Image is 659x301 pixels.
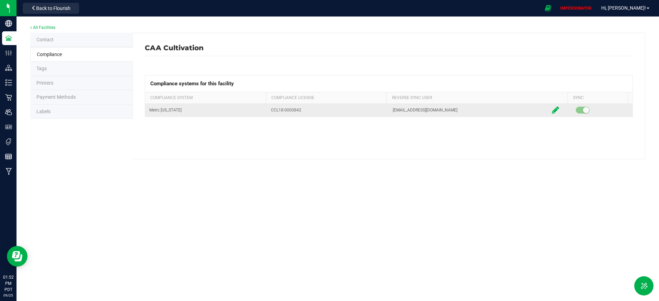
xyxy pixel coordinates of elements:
[149,108,182,112] span: Metrc [US_STATE]
[271,108,301,112] span: CCL18-0000842
[36,6,71,11] span: Back to Flourish
[271,95,314,100] span: Compliance License
[5,35,12,42] inline-svg: Facilities
[36,80,53,86] span: Printers
[36,109,51,114] span: Label Maker
[393,107,457,114] span: [EMAIL_ADDRESS][DOMAIN_NAME]
[558,5,594,11] p: IMPERSONATOR
[540,1,556,15] span: Open Ecommerce Menu
[3,274,13,293] p: 01:52 PM PDT
[5,79,12,86] inline-svg: Inventory
[5,94,12,101] inline-svg: Retail
[5,153,12,160] inline-svg: Reports
[36,94,76,100] span: Payment Methods
[7,246,28,267] iframe: Resource center
[5,109,12,116] inline-svg: Users
[30,25,55,30] a: All Facilities
[150,95,193,100] span: Compliance System
[150,80,234,87] span: Compliance systems for this facility
[5,64,12,71] inline-svg: Distribution
[5,20,12,27] inline-svg: Company
[37,52,62,57] span: State Registry
[392,95,432,100] span: Reverse Sync User
[36,37,54,42] span: Contact
[3,293,13,298] p: 09/25
[5,168,12,175] inline-svg: Manufacturing
[573,95,584,100] span: Sync
[145,44,204,52] span: CAA Cultivation
[634,276,653,295] button: Toggle Menu
[5,138,12,145] inline-svg: Tags
[5,123,12,130] inline-svg: User Roles
[36,66,47,71] span: Tags
[23,3,79,14] button: Back to Flourish
[601,5,646,11] span: Hi, [PERSON_NAME]!
[5,50,12,56] inline-svg: Configuration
